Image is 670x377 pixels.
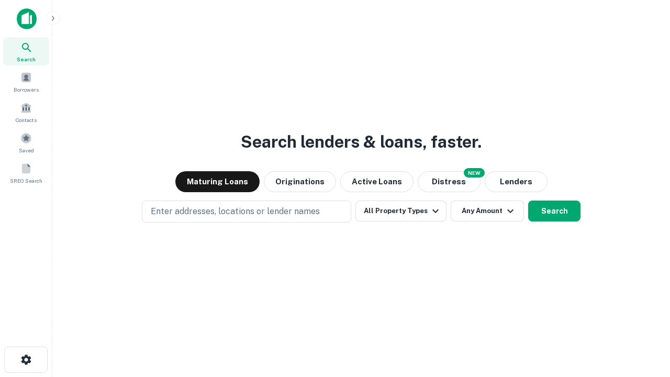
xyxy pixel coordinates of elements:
[10,176,42,185] span: SREO Search
[464,168,485,178] div: NEW
[17,8,37,29] img: capitalize-icon.png
[151,205,320,218] p: Enter addresses, locations or lender names
[3,37,49,65] a: Search
[3,98,49,126] a: Contacts
[264,171,336,192] button: Originations
[142,201,351,223] button: Enter addresses, locations or lender names
[16,116,37,124] span: Contacts
[618,293,670,343] iframe: Chat Widget
[340,171,414,192] button: Active Loans
[17,55,36,63] span: Search
[528,201,580,221] button: Search
[3,128,49,157] a: Saved
[241,129,482,154] h3: Search lenders & loans, faster.
[418,171,481,192] button: Search distressed loans with lien and other non-mortgage details.
[485,171,548,192] button: Lenders
[3,68,49,96] a: Borrowers
[3,159,49,187] a: SREO Search
[451,201,524,221] button: Any Amount
[175,171,260,192] button: Maturing Loans
[14,85,39,94] span: Borrowers
[19,146,34,154] span: Saved
[355,201,446,221] button: All Property Types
